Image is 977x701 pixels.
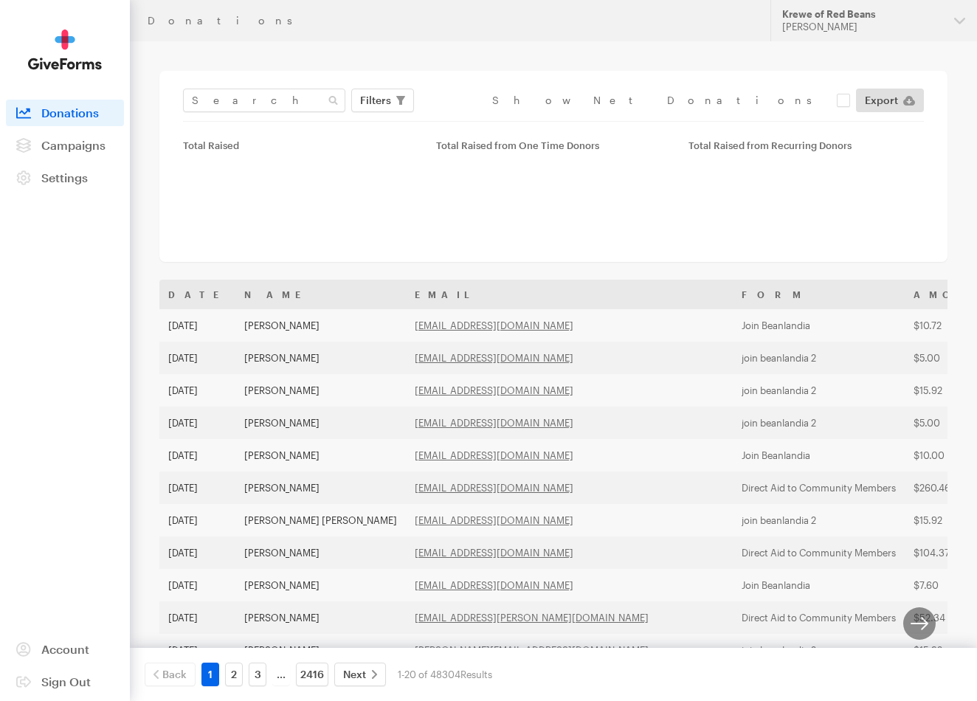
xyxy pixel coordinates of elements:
a: [EMAIL_ADDRESS][DOMAIN_NAME] [415,579,573,591]
td: [PERSON_NAME] [PERSON_NAME] [235,504,406,536]
a: [EMAIL_ADDRESS][DOMAIN_NAME] [415,449,573,461]
td: [PERSON_NAME] [235,309,406,342]
span: Settings [41,170,88,184]
td: [PERSON_NAME] [235,374,406,407]
td: [PERSON_NAME] [235,342,406,374]
td: [PERSON_NAME] [235,439,406,472]
div: Total Raised [183,139,418,151]
div: Krewe of Red Beans [782,8,942,21]
td: Direct Aid to Community Members [733,472,905,504]
a: Campaigns [6,132,124,159]
input: Search Name & Email [183,89,345,112]
td: [DATE] [159,342,235,374]
div: Total Raised from Recurring Donors [688,139,924,151]
a: 3 [249,663,266,686]
td: [DATE] [159,407,235,439]
td: join beanlandia 2 [733,374,905,407]
td: join beanlandia 2 [733,342,905,374]
a: [EMAIL_ADDRESS][DOMAIN_NAME] [415,514,573,526]
th: Date [159,280,235,309]
span: Donations [41,106,99,120]
a: Settings [6,165,124,191]
span: Account [41,642,89,656]
td: join beanlandia 2 [733,407,905,439]
td: [DATE] [159,601,235,634]
a: Sign Out [6,669,124,695]
td: [DATE] [159,374,235,407]
a: Next [334,663,386,686]
td: [PERSON_NAME] [235,536,406,569]
th: Name [235,280,406,309]
a: [EMAIL_ADDRESS][DOMAIN_NAME] [415,320,573,331]
td: [PERSON_NAME] [235,601,406,634]
a: [EMAIL_ADDRESS][DOMAIN_NAME] [415,482,573,494]
td: [PERSON_NAME] [235,634,406,666]
a: [EMAIL_ADDRESS][DOMAIN_NAME] [415,547,573,559]
td: [DATE] [159,472,235,504]
td: [PERSON_NAME] [235,569,406,601]
td: [DATE] [159,439,235,472]
td: [PERSON_NAME] [235,472,406,504]
div: Total Raised from One Time Donors [436,139,672,151]
td: join beanlandia 2 [733,504,905,536]
button: Filters [351,89,414,112]
td: Join Beanlandia [733,569,905,601]
a: Export [856,89,924,112]
td: Direct Aid to Community Members [733,536,905,569]
img: GiveForms [28,30,102,70]
a: [EMAIL_ADDRESS][DOMAIN_NAME] [415,352,573,364]
th: Form [733,280,905,309]
td: [DATE] [159,569,235,601]
td: Join Beanlandia [733,439,905,472]
span: Export [865,91,898,109]
a: [EMAIL_ADDRESS][PERSON_NAME][DOMAIN_NAME] [415,612,649,624]
a: 2416 [296,663,328,686]
td: join beanlandia 2 [733,634,905,666]
a: [EMAIL_ADDRESS][DOMAIN_NAME] [415,384,573,396]
span: Results [460,669,492,680]
span: Campaigns [41,138,106,152]
span: Next [343,666,366,683]
a: [EMAIL_ADDRESS][DOMAIN_NAME] [415,417,573,429]
a: [PERSON_NAME][EMAIL_ADDRESS][DOMAIN_NAME] [415,644,649,656]
td: [DATE] [159,634,235,666]
a: Donations [6,100,124,126]
span: Sign Out [41,674,91,688]
td: [DATE] [159,536,235,569]
td: [DATE] [159,309,235,342]
div: [PERSON_NAME] [782,21,942,33]
div: 1-20 of 48304 [398,663,492,686]
a: 2 [225,663,243,686]
span: Filters [360,91,391,109]
td: [PERSON_NAME] [235,407,406,439]
a: Account [6,636,124,663]
td: Direct Aid to Community Members [733,601,905,634]
td: Join Beanlandia [733,309,905,342]
td: [DATE] [159,504,235,536]
th: Email [406,280,733,309]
